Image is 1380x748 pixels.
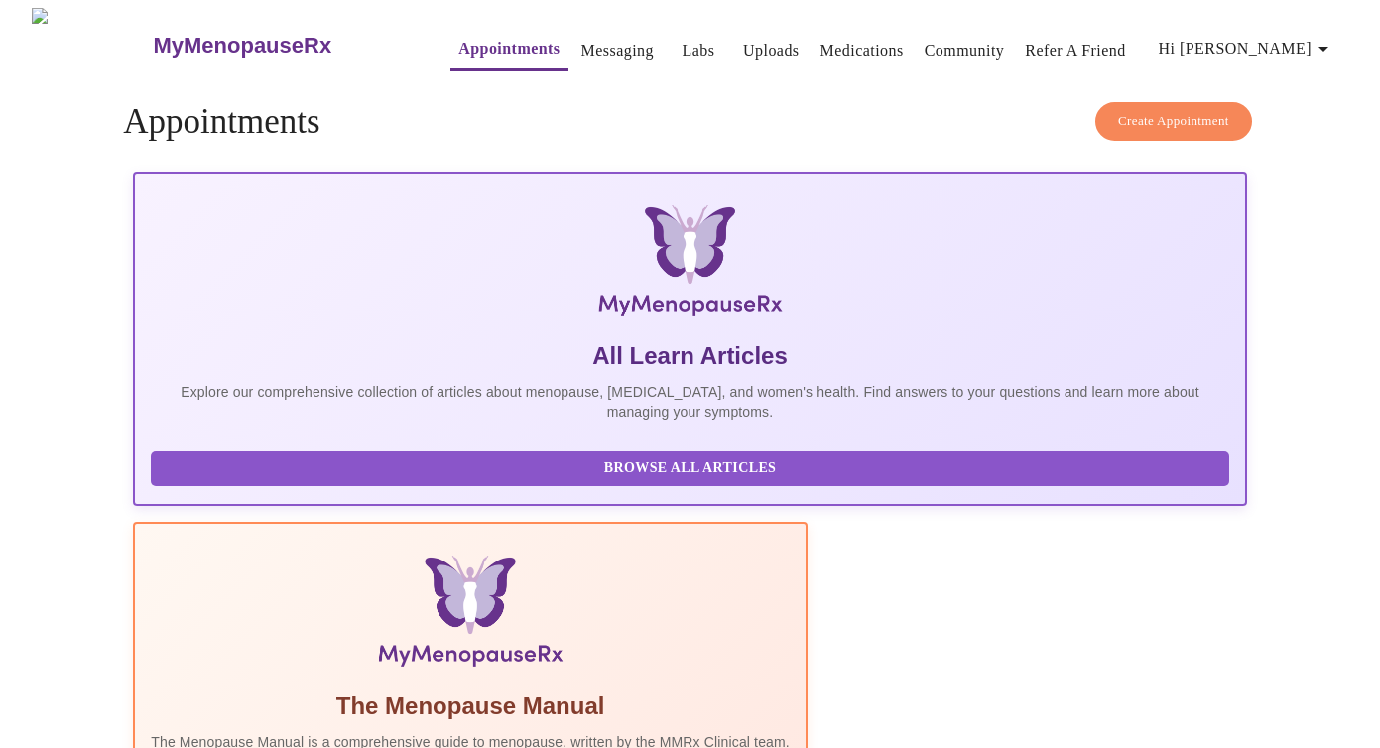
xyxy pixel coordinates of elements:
a: Refer a Friend [1025,37,1126,64]
a: Medications [820,37,904,64]
img: Menopause Manual [252,556,688,675]
button: Hi [PERSON_NAME] [1151,29,1343,68]
button: Messaging [573,31,662,70]
a: Community [925,37,1005,64]
a: Labs [683,37,715,64]
a: Appointments [458,35,560,62]
img: MyMenopauseRx Logo [318,205,1062,324]
button: Appointments [450,29,567,71]
img: MyMenopauseRx Logo [32,8,151,82]
a: Browse All Articles [151,458,1234,475]
span: Create Appointment [1118,110,1229,133]
a: MyMenopauseRx [151,11,411,80]
button: Browse All Articles [151,451,1229,486]
p: Explore our comprehensive collection of articles about menopause, [MEDICAL_DATA], and women's hea... [151,382,1229,422]
button: Create Appointment [1095,102,1252,141]
h5: The Menopause Manual [151,690,790,722]
h5: All Learn Articles [151,340,1229,372]
a: Uploads [743,37,800,64]
h3: MyMenopauseRx [153,33,331,59]
span: Browse All Articles [171,456,1209,481]
h4: Appointments [123,102,1257,142]
button: Uploads [735,31,808,70]
button: Labs [667,31,730,70]
a: Messaging [581,37,654,64]
button: Medications [813,31,912,70]
button: Community [917,31,1013,70]
span: Hi [PERSON_NAME] [1159,35,1335,62]
button: Refer a Friend [1017,31,1134,70]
